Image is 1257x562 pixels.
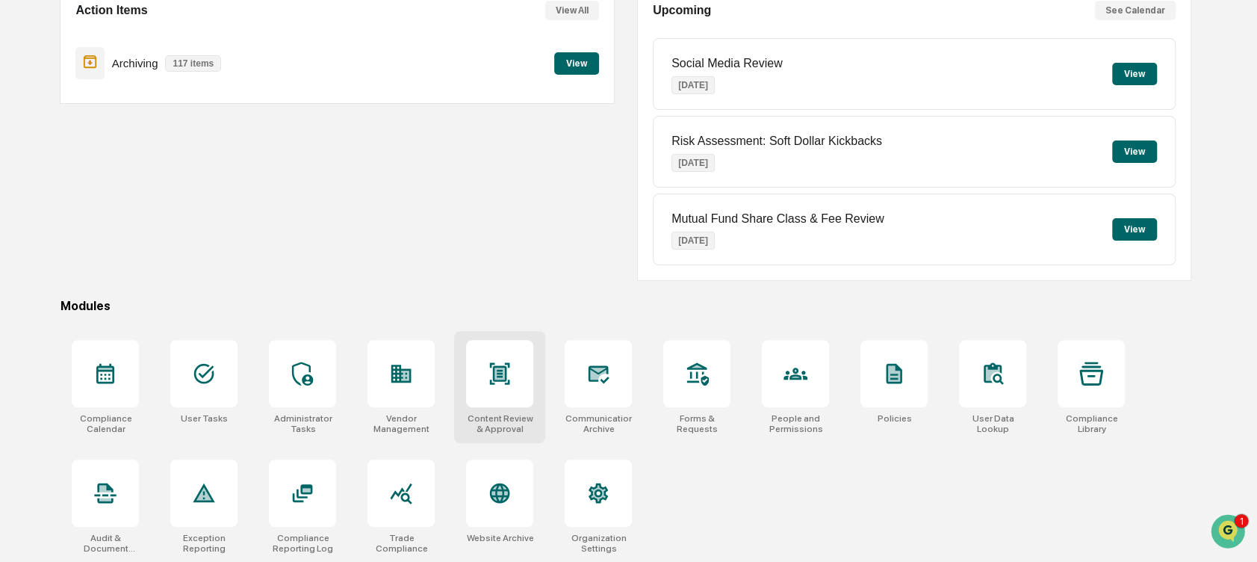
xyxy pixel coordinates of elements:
div: 🔎 [15,295,27,307]
div: Audit & Document Logs [72,533,139,554]
div: 🖐️ [15,267,27,279]
div: Past conversations [15,166,100,178]
a: 🔎Data Lookup [9,288,100,315]
div: User Data Lookup [959,413,1026,434]
p: 117 items [165,55,221,72]
div: Forms & Requests [663,413,730,434]
div: Trade Compliance [367,533,435,554]
button: See Calendar [1095,1,1176,20]
button: Start new chat [254,119,272,137]
div: Modules [60,299,1191,313]
img: 1746055101610-c473b297-6a78-478c-a979-82029cc54cd1 [30,204,42,216]
button: See all [232,163,272,181]
div: Start new chat [67,114,245,129]
span: Preclearance [30,265,96,280]
span: Data Lookup [30,294,94,309]
div: Compliance Calendar [72,413,139,434]
span: [PERSON_NAME] [46,203,121,215]
a: 🗄️Attestations [102,259,191,286]
button: View All [545,1,599,20]
button: View [1112,63,1157,85]
div: Content Review & Approval [466,413,533,434]
p: Mutual Fund Share Class & Fee Review [671,212,884,226]
div: Compliance Library [1058,413,1125,434]
button: View [554,52,599,75]
span: Attestations [123,265,185,280]
div: Organization Settings [565,533,632,554]
img: 1746055101610-c473b297-6a78-478c-a979-82029cc54cd1 [15,114,42,141]
p: [DATE] [671,232,715,250]
p: Risk Assessment: Soft Dollar Kickbacks [671,135,882,148]
span: [DATE] [132,203,163,215]
div: User Tasks [181,413,228,424]
div: Compliance Reporting Log [269,533,336,554]
button: View [1112,140,1157,163]
button: View [1112,218,1157,241]
img: Jack Rasmussen [15,189,39,213]
h2: Upcoming [653,4,711,17]
a: Powered byPylon [105,330,181,342]
div: We're available if you need us! [67,129,205,141]
div: Administrator Tasks [269,413,336,434]
div: 🗄️ [108,267,120,279]
img: 8933085812038_c878075ebb4cc5468115_72.jpg [31,114,58,141]
div: Communications Archive [565,413,632,434]
p: [DATE] [671,154,715,172]
div: Policies [877,413,911,424]
span: Pylon [149,330,181,342]
a: 🖐️Preclearance [9,259,102,286]
iframe: Open customer support [1209,513,1250,553]
div: People and Permissions [762,413,829,434]
a: View [554,55,599,70]
h2: Action Items [75,4,147,17]
div: Exception Reporting [170,533,238,554]
p: How can we help? [15,31,272,55]
p: [DATE] [671,76,715,94]
div: Website Archive [466,533,533,543]
div: Vendor Management [367,413,435,434]
span: • [124,203,129,215]
p: Archiving [112,57,158,70]
p: Social Media Review [671,57,783,70]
